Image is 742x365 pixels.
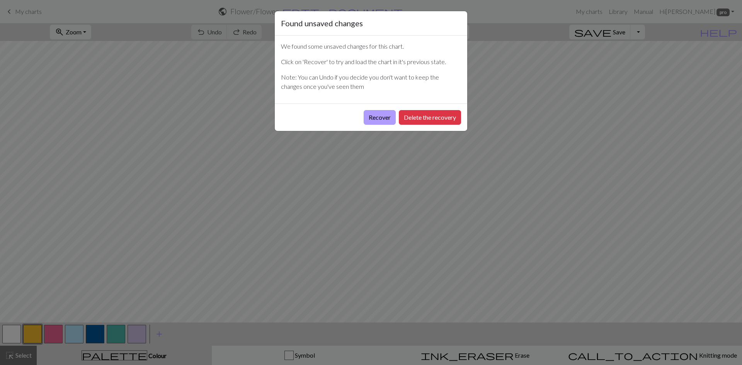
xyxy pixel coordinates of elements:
p: Click on 'Recover' to try and load the chart in it's previous state. [281,57,461,66]
p: Note: You can Undo if you decide you don't want to keep the changes once you've seen them [281,73,461,91]
button: Delete the recovery [399,110,461,125]
p: We found some unsaved changes for this chart. [281,42,461,51]
h5: Found unsaved changes [281,17,363,29]
button: Recover [364,110,396,125]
